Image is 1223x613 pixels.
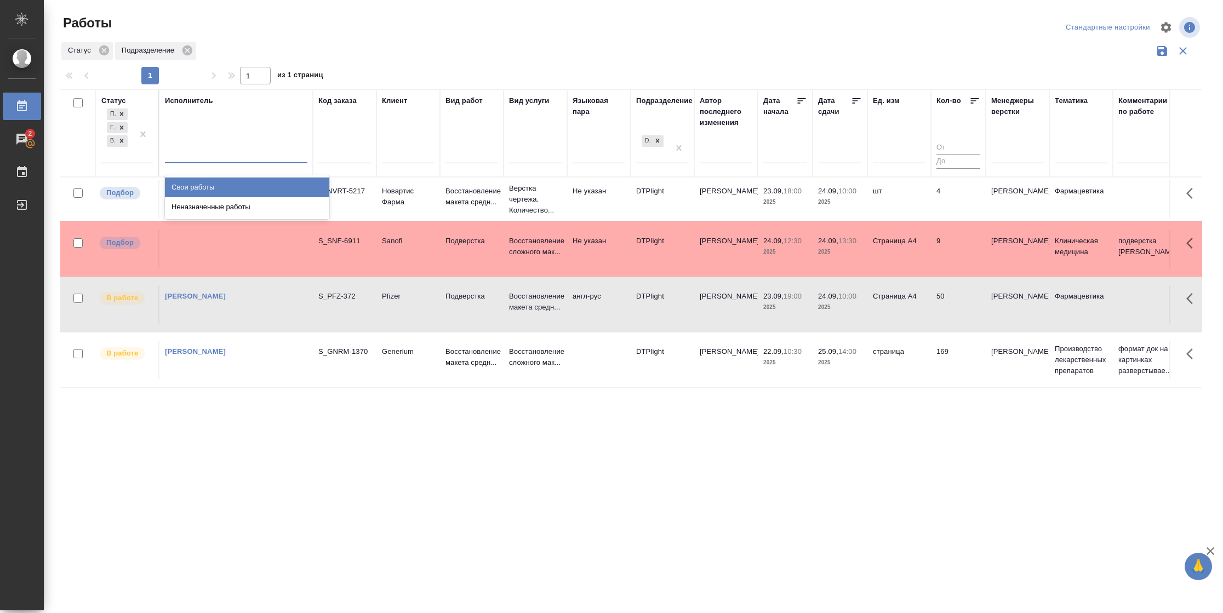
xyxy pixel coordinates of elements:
[1055,186,1107,197] p: Фармацевтика
[631,341,694,379] td: DTPlight
[318,236,371,247] div: S_SNF-6911
[165,197,329,217] div: Неназначенные работы
[106,237,134,248] p: Подбор
[818,197,862,208] p: 2025
[115,42,196,60] div: Подразделение
[873,95,900,106] div: Ед. изм
[101,95,126,106] div: Статус
[763,197,807,208] p: 2025
[763,292,784,300] p: 23.09,
[867,285,931,324] td: Страница А4
[509,346,562,368] p: Восстановление сложного мак...
[818,247,862,257] p: 2025
[784,237,802,245] p: 12:30
[445,95,483,106] div: Вид работ
[318,291,371,302] div: S_PFZ-372
[931,341,986,379] td: 169
[107,122,116,134] div: Готов к работе
[107,108,116,120] div: Подбор
[106,134,129,148] div: Подбор, Готов к работе, В работе
[1179,17,1202,38] span: Посмотреть информацию
[509,291,562,313] p: Восстановление макета средн...
[107,135,116,147] div: В работе
[636,95,693,106] div: Подразделение
[931,180,986,219] td: 4
[1180,285,1206,312] button: Здесь прячутся важные кнопки
[277,68,323,84] span: из 1 страниц
[1189,555,1208,578] span: 🙏
[99,186,153,200] div: Можно подбирать исполнителей
[509,236,562,257] p: Восстановление сложного мак...
[68,45,95,56] p: Статус
[931,230,986,268] td: 9
[509,183,562,216] p: Верстка чертежа. Количество...
[818,95,851,117] div: Дата сдачи
[1118,236,1171,257] p: подверстка [PERSON_NAME]
[21,128,38,139] span: 2
[99,291,153,306] div: Исполнитель выполняет работу
[991,291,1044,302] p: [PERSON_NAME]
[694,285,758,324] td: [PERSON_NAME]
[382,236,435,247] p: Sanofi
[1180,230,1206,256] button: Здесь прячутся важные кнопки
[867,180,931,219] td: шт
[991,346,1044,357] p: [PERSON_NAME]
[165,177,329,197] div: Свои работы
[763,347,784,356] p: 22.09,
[867,230,931,268] td: Страница А4
[509,95,550,106] div: Вид услуги
[641,134,665,148] div: DTPlight
[1152,41,1173,61] button: Сохранить фильтры
[838,237,856,245] p: 13:30
[784,347,802,356] p: 10:30
[694,230,758,268] td: [PERSON_NAME]
[1180,341,1206,367] button: Здесь прячутся важные кнопки
[1180,180,1206,207] button: Здесь прячутся важные кнопки
[763,302,807,313] p: 2025
[694,180,758,219] td: [PERSON_NAME]
[763,95,796,117] div: Дата начала
[642,135,651,147] div: DTPlight
[165,95,213,106] div: Исполнитель
[1173,41,1193,61] button: Сбросить фильтры
[318,186,371,197] div: S_NVRT-5217
[631,180,694,219] td: DTPlight
[106,293,138,303] p: В работе
[60,14,112,32] span: Работы
[818,302,862,313] p: 2025
[99,346,153,361] div: Исполнитель выполняет работу
[382,346,435,357] p: Generium
[1063,19,1153,36] div: split button
[1185,553,1212,580] button: 🙏
[106,348,138,359] p: В работе
[445,346,498,368] p: Восстановление макета средн...
[936,154,980,168] input: До
[818,347,838,356] p: 25.09,
[631,285,694,324] td: DTPlight
[818,357,862,368] p: 2025
[867,341,931,379] td: страница
[818,292,838,300] p: 24.09,
[1118,343,1171,376] p: формат док на картинках разверстывае...
[106,187,134,198] p: Подбор
[382,291,435,302] p: Pfizer
[445,291,498,302] p: Подверстка
[567,180,631,219] td: Не указан
[763,237,784,245] p: 24.09,
[122,45,178,56] p: Подразделение
[1055,343,1107,376] p: Производство лекарственных препаратов
[3,125,41,153] a: 2
[99,236,153,250] div: Можно подбирать исполнителей
[763,187,784,195] p: 23.09,
[1118,95,1171,117] div: Комментарии по работе
[318,346,371,357] div: S_GNRM-1370
[763,357,807,368] p: 2025
[573,95,625,117] div: Языковая пара
[818,187,838,195] p: 24.09,
[936,95,961,106] div: Кол-во
[991,95,1044,117] div: Менеджеры верстки
[318,95,357,106] div: Код заказа
[700,95,752,128] div: Автор последнего изменения
[694,341,758,379] td: [PERSON_NAME]
[1055,95,1088,106] div: Тематика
